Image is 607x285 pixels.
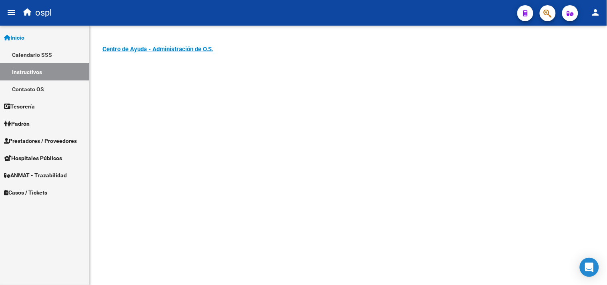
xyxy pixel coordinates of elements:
[4,154,62,163] span: Hospitales Públicos
[4,136,77,145] span: Prestadores / Proveedores
[6,8,16,17] mat-icon: menu
[4,119,30,128] span: Padrón
[580,258,599,277] div: Open Intercom Messenger
[102,46,213,53] a: Centro de Ayuda - Administración de O.S.
[4,188,47,197] span: Casos / Tickets
[4,102,35,111] span: Tesorería
[35,4,52,22] span: ospl
[4,171,67,180] span: ANMAT - Trazabilidad
[591,8,601,17] mat-icon: person
[4,33,24,42] span: Inicio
